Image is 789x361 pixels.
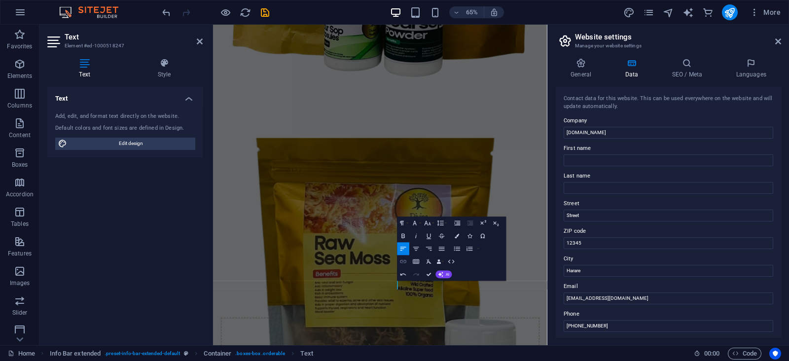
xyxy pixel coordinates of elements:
button: Increase Indent [451,217,464,229]
p: Elements [7,72,33,80]
span: Edit design [70,138,192,149]
button: Underline (Ctrl+U) [423,229,435,242]
button: Superscript [477,217,489,229]
h3: Manage your website settings [575,41,761,50]
button: Align Left [397,242,410,255]
i: Reload page [240,7,251,18]
label: Email [564,281,773,292]
p: Slider [12,309,28,317]
span: Click to select. Double-click to edit [300,348,313,360]
h4: Text [47,87,203,105]
button: Clear Formatting [423,255,435,268]
button: design [623,6,635,18]
span: 00 00 [704,348,719,360]
i: Navigator [663,7,674,18]
button: Subscript [490,217,502,229]
button: text_generator [682,6,694,18]
button: commerce [702,6,714,18]
button: Click here to leave preview mode and continue editing [219,6,231,18]
button: Icons [464,229,476,242]
label: City [564,253,773,265]
h4: Data [610,58,657,79]
p: Tables [11,220,29,228]
div: Add, edit, and format text directly on the website. [55,112,195,121]
h3: Element #ed-1000518247 [65,41,183,50]
button: Ordered List [464,242,476,255]
button: Decrease Indent [464,217,476,229]
p: Boxes [12,161,28,169]
button: Redo (Ctrl+Shift+Z) [410,268,423,281]
p: Images [10,279,30,287]
button: AI [436,270,452,278]
label: Company [564,115,773,127]
p: Columns [7,102,32,109]
label: ZIP code [564,225,773,237]
button: Usercentrics [769,348,781,360]
button: Italic (Ctrl+I) [410,229,423,242]
p: Accordion [6,190,34,198]
button: undo [160,6,172,18]
label: Mobile [564,336,773,348]
button: Strikethrough [436,229,448,242]
label: First name [564,143,773,154]
h4: Languages [721,58,781,79]
button: Code [728,348,761,360]
button: Colors [451,229,464,242]
label: Street [564,198,773,210]
button: Unordered List [451,242,464,255]
button: Bold (Ctrl+B) [397,229,410,242]
button: reload [239,6,251,18]
i: This element is a customizable preset [184,351,188,356]
i: Design (Ctrl+Alt+Y) [623,7,635,18]
button: publish [722,4,738,20]
button: Edit design [55,138,195,149]
span: AI [446,272,449,276]
div: Contact data for this website. This can be used everywhere on the website and will update automat... [564,95,773,111]
span: Click to select. Double-click to edit [50,348,101,360]
button: Font Size [423,217,435,229]
img: Editor Logo [57,6,131,18]
button: Data Bindings [436,255,445,268]
button: navigator [663,6,675,18]
h4: General [556,58,610,79]
span: : [711,350,713,357]
button: Confirm (Ctrl+⏎) [423,268,435,281]
button: Ordered List [476,242,481,255]
i: Publish [724,7,735,18]
button: Undo (Ctrl+Z) [397,268,410,281]
span: Click to select. Double-click to edit [204,348,231,360]
button: Align Justify [436,242,448,255]
i: AI Writer [682,7,694,18]
button: Align Right [423,242,435,255]
i: Save (Ctrl+S) [259,7,271,18]
button: Align Center [410,242,423,255]
i: On resize automatically adjust zoom level to fit chosen device. [490,8,499,17]
button: pages [643,6,655,18]
button: Insert Table [410,255,423,268]
i: Pages (Ctrl+Alt+S) [643,7,654,18]
span: . preset-info-bar-extended-default [105,348,180,360]
i: Undo: Change text (Ctrl+Z) [161,7,172,18]
p: Content [9,131,31,139]
span: More [750,7,781,17]
button: Insert Link [397,255,410,268]
span: . boxes-box .orderable [235,348,285,360]
button: Font Family [410,217,423,229]
p: Favorites [7,42,32,50]
button: Special Characters [477,229,489,242]
button: Paragraph Format [397,217,410,229]
span: Code [732,348,757,360]
h2: Text [65,33,203,41]
a: Click to cancel selection. Double-click to open Pages [8,348,35,360]
i: Commerce [702,7,714,18]
label: Last name [564,170,773,182]
h6: 65% [464,6,480,18]
h2: Website settings [575,33,781,41]
button: 65% [449,6,484,18]
h6: Session time [694,348,720,360]
h4: Style [126,58,203,79]
button: HTML [445,255,458,268]
label: Phone [564,308,773,320]
button: Line Height [436,217,448,229]
h4: Text [47,58,126,79]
